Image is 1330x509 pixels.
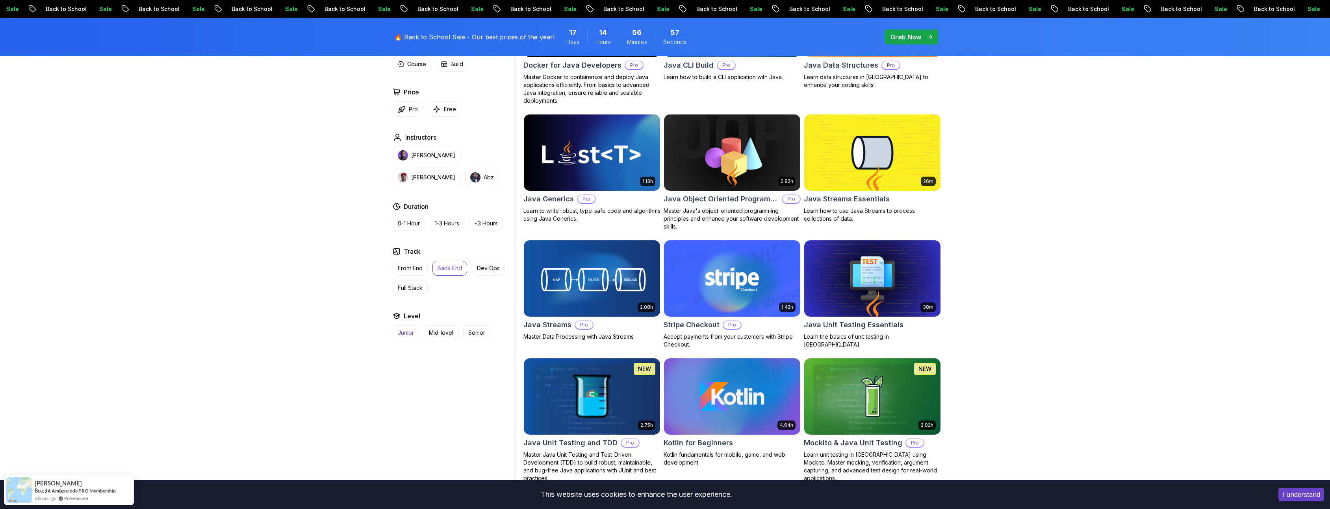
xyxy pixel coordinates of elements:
[1015,5,1041,13] p: Sale
[404,247,421,256] h2: Track
[621,439,639,447] p: Pro
[272,5,297,13] p: Sale
[523,319,571,330] h2: Java Streams
[664,437,733,448] h2: Kotlin for Beginners
[404,311,420,321] h2: Level
[923,304,933,310] p: 38m
[783,195,800,203] p: Pro
[430,216,464,231] button: 1-3 Hours
[523,437,618,448] h2: Java Unit Testing and TDD
[523,207,660,223] p: Learn to write robust, type-safe code and algorithms using Java Generics.
[432,261,467,276] button: Back End
[404,202,428,211] h2: Duration
[497,5,551,13] p: Back to School
[664,114,801,231] a: Java Object Oriented Programming card2.82hJava Object Oriented ProgrammingProMaster Java's object...
[664,207,801,231] p: Master Java's object-oriented programming principles and enhance your software development skills.
[776,5,829,13] p: Back to School
[393,216,425,231] button: 0-1 Hour
[394,32,555,42] p: 🔥 Back to School Sale - Our best prices of the year!
[804,207,941,223] p: Learn how to use Java Streams to process collections of data.
[411,151,455,159] p: [PERSON_NAME]
[566,38,579,46] span: Days
[723,321,741,329] p: Pro
[829,5,855,13] p: Sale
[906,439,924,447] p: Pro
[64,495,89,502] a: ProveSource
[638,365,651,373] p: NEW
[804,114,941,223] a: Java Streams Essentials card26mJava Streams EssentialsLearn how to use Java Streams to process co...
[407,60,426,68] p: Course
[524,358,660,435] img: Java Unit Testing and TDD card
[404,5,458,13] p: Back to School
[398,172,408,183] img: instructor img
[595,38,611,46] span: Hours
[922,5,948,13] p: Sale
[398,329,414,337] p: Junior
[962,5,1015,13] p: Back to School
[664,358,801,467] a: Kotlin for Beginners card4.64hKotlin for BeginnersKotlin fundamentals for mobile, game, and web d...
[393,101,423,117] button: Pro
[398,150,408,160] img: instructor img
[683,5,736,13] p: Back to School
[575,321,593,329] p: Pro
[664,358,800,435] img: Kotlin for Beginners card
[451,60,463,68] p: Build
[523,451,660,482] p: Master Java Unit Testing and Test-Driven Development (TDD) to build robust, maintainable, and bug...
[523,358,660,482] a: Java Unit Testing and TDD card2.75hNEWJava Unit Testing and TDDProMaster Java Unit Testing and Te...
[523,73,660,105] p: Master Docker to containerize and deploy Java applications efficiently. From basics to advanced J...
[35,480,82,487] span: [PERSON_NAME]
[1201,5,1226,13] p: Sale
[465,169,499,186] button: instructor imgAbz
[625,61,643,69] p: Pro
[428,101,461,117] button: Free
[463,325,490,340] button: Senior
[458,5,483,13] p: Sale
[523,60,621,71] h2: Docker for Java Developers
[435,219,459,227] p: 1-3 Hours
[1148,5,1201,13] p: Back to School
[436,57,468,72] button: Build
[1294,5,1319,13] p: Sale
[918,365,931,373] p: NEW
[411,173,455,181] p: [PERSON_NAME]
[470,172,480,183] img: instructor img
[664,60,714,71] h2: Java CLI Build
[804,240,940,317] img: Java Unit Testing Essentials card
[524,240,660,317] img: Java Streams card
[781,304,793,310] p: 1.42h
[804,114,940,191] img: Java Streams Essentials card
[1108,5,1133,13] p: Sale
[804,240,941,349] a: Java Unit Testing Essentials card38mJava Unit Testing EssentialsLearn the basics of unit testing ...
[469,216,503,231] button: +3 Hours
[664,451,801,467] p: Kotlin fundamentals for mobile, game, and web development
[804,73,941,89] p: Learn data structures in [GEOGRAPHIC_DATA] to enhance your coding skills!
[632,27,642,38] span: 56 Minutes
[664,333,801,349] p: Accept payments from your customers with Stripe Checkout.
[444,105,456,113] p: Free
[781,178,793,184] p: 2.82h
[393,261,428,276] button: Front End
[664,114,800,191] img: Java Object Oriented Programming card
[86,5,111,13] p: Sale
[664,319,720,330] h2: Stripe Checkout
[578,195,595,203] p: Pro
[664,194,779,205] h2: Java Object Oriented Programming
[1241,5,1294,13] p: Back to School
[6,477,32,503] img: provesource social proof notification image
[663,38,686,46] span: Seconds
[393,169,460,186] button: instructor img[PERSON_NAME]
[921,422,933,428] p: 2.02h
[804,451,941,482] p: Learn unit testing in [GEOGRAPHIC_DATA] using Mockito. Master mocking, verification, argument cap...
[393,325,419,340] button: Junior
[804,358,941,482] a: Mockito & Java Unit Testing card2.02hNEWMockito & Java Unit TestingProLearn unit testing in [GEOG...
[569,27,577,38] span: 17 Days
[736,5,762,13] p: Sale
[35,495,56,502] span: 6 hours ago
[484,173,494,181] p: Abz
[52,488,116,494] a: Amigoscode PRO Membership
[1278,488,1324,501] button: Accept cookies
[718,61,735,69] p: Pro
[890,32,921,42] p: Grab Now
[6,486,1267,503] div: This website uses cookies to enhance the user experience.
[35,487,51,494] span: Bought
